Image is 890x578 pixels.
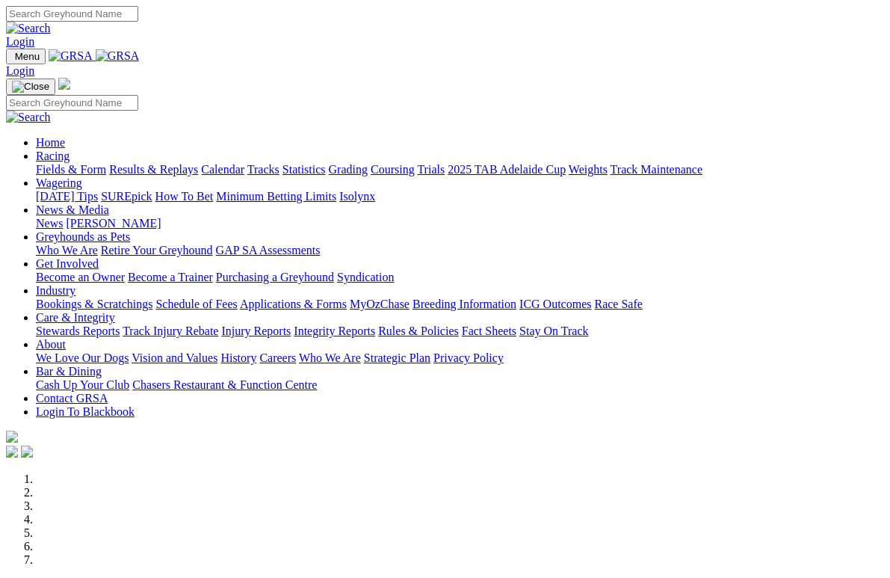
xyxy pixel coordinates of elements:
a: Statistics [282,163,326,176]
a: Privacy Policy [433,351,504,364]
a: [DATE] Tips [36,190,98,203]
a: ICG Outcomes [519,298,591,310]
a: History [220,351,256,364]
a: Integrity Reports [294,325,375,337]
a: Race Safe [594,298,642,310]
a: Bookings & Scratchings [36,298,152,310]
input: Search [6,95,138,111]
a: Calendar [201,163,244,176]
div: Get Involved [36,271,884,284]
a: Stewards Reports [36,325,120,337]
a: News & Media [36,203,109,216]
a: Bar & Dining [36,365,102,378]
a: Greyhounds as Pets [36,230,130,243]
div: Industry [36,298,884,311]
a: GAP SA Assessments [216,244,321,256]
a: Injury Reports [221,325,291,337]
a: Results & Replays [109,163,198,176]
a: Tracks [247,163,279,176]
a: Breeding Information [412,298,516,310]
a: Weights [569,163,608,176]
a: Fact Sheets [462,325,516,337]
a: [PERSON_NAME] [66,217,161,230]
img: Search [6,22,51,35]
a: Chasers Restaurant & Function Centre [132,378,317,391]
a: Syndication [337,271,394,283]
a: Grading [329,163,368,176]
a: Rules & Policies [378,325,459,337]
a: Purchasing a Greyhound [216,271,334,283]
div: Racing [36,163,884,176]
a: Minimum Betting Limits [216,190,336,203]
img: logo-grsa-white.png [6,431,18,443]
a: We Love Our Dogs [36,351,129,364]
a: Home [36,136,65,149]
a: Vision and Values [132,351,217,364]
img: twitter.svg [21,446,33,458]
a: Coursing [371,163,415,176]
a: Stay On Track [519,325,588,337]
a: Login [6,35,34,48]
img: logo-grsa-white.png [58,78,70,90]
img: GRSA [49,49,93,63]
a: MyOzChase [350,298,410,310]
a: Isolynx [339,190,375,203]
a: Login To Blackbook [36,405,135,418]
a: Schedule of Fees [155,298,237,310]
a: Careers [259,351,296,364]
a: Care & Integrity [36,311,115,324]
a: Industry [36,284,75,297]
a: News [36,217,63,230]
a: Fields & Form [36,163,106,176]
div: Wagering [36,190,884,203]
a: Login [6,64,34,77]
a: About [36,338,66,351]
a: Wagering [36,176,82,189]
img: GRSA [96,49,140,63]
a: Track Injury Rebate [123,325,218,337]
img: Close [12,81,49,93]
div: Bar & Dining [36,378,884,392]
div: News & Media [36,217,884,230]
a: SUREpick [101,190,152,203]
a: 2025 TAB Adelaide Cup [448,163,566,176]
button: Toggle navigation [6,49,46,64]
a: Trials [417,163,445,176]
a: Become an Owner [36,271,125,283]
a: Become a Trainer [128,271,213,283]
a: Who We Are [36,244,98,256]
span: Menu [15,51,40,62]
div: About [36,351,884,365]
div: Greyhounds as Pets [36,244,884,257]
a: Applications & Forms [240,298,347,310]
img: facebook.svg [6,446,18,458]
a: Strategic Plan [364,351,430,364]
a: Retire Your Greyhound [101,244,213,256]
a: Who We Are [299,351,361,364]
a: Contact GRSA [36,392,108,405]
a: How To Bet [155,190,214,203]
img: Search [6,111,51,124]
input: Search [6,6,138,22]
a: Cash Up Your Club [36,378,129,391]
button: Toggle navigation [6,79,55,95]
a: Get Involved [36,257,99,270]
div: Care & Integrity [36,325,884,338]
a: Racing [36,150,69,162]
a: Track Maintenance [611,163,702,176]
